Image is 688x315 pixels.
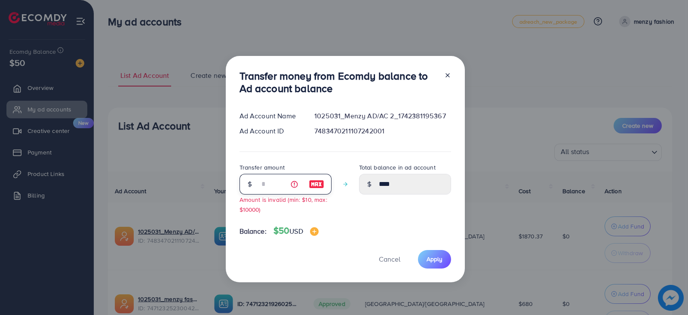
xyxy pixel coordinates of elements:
[233,111,308,121] div: Ad Account Name
[240,195,327,213] small: Amount is invalid (min: $10, max: $10000)
[310,227,319,236] img: image
[359,163,436,172] label: Total balance in ad account
[418,250,451,269] button: Apply
[379,254,400,264] span: Cancel
[240,70,437,95] h3: Transfer money from Ecomdy balance to Ad account balance
[307,126,458,136] div: 7483470211107242001
[307,111,458,121] div: 1025031_Menzy AD/AC 2_1742381195367
[273,225,319,236] h4: $50
[233,126,308,136] div: Ad Account ID
[309,179,324,189] img: image
[240,226,267,236] span: Balance:
[240,163,285,172] label: Transfer amount
[427,255,442,263] span: Apply
[289,226,303,236] span: USD
[368,250,411,269] button: Cancel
